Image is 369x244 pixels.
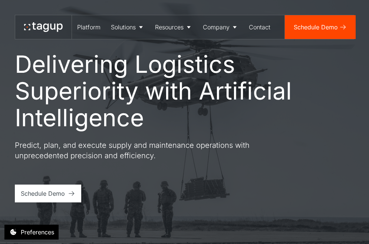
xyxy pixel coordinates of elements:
[285,15,356,39] a: Schedule Demo
[21,189,65,198] div: Schedule Demo
[72,15,106,39] a: Platform
[15,185,81,202] a: Schedule Demo
[198,15,244,39] a: Company
[203,23,230,32] div: Company
[77,23,101,32] div: Platform
[249,23,270,32] div: Contact
[150,15,198,39] a: Resources
[21,228,54,237] div: Preferences
[111,23,136,32] div: Solutions
[155,23,184,32] div: Resources
[15,140,282,161] p: Predict, plan, and execute supply and maintenance operations with unprecedented precision and eff...
[15,51,326,131] h1: Delivering Logistics Superiority with Artificial Intelligence
[294,23,338,32] div: Schedule Demo
[106,15,150,39] a: Solutions
[244,15,276,39] a: Contact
